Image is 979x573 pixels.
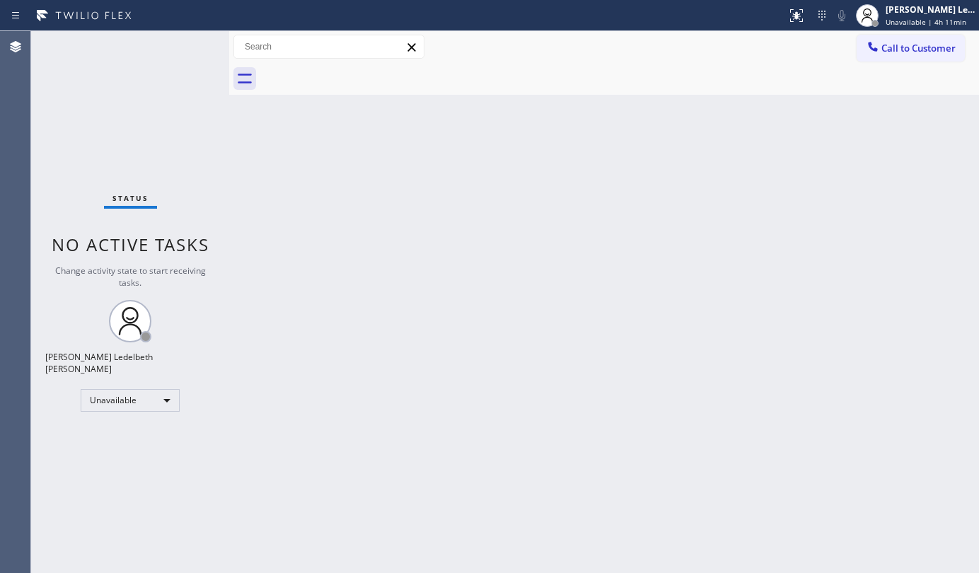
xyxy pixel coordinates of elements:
[832,6,852,25] button: Mute
[52,233,209,256] span: No active tasks
[81,389,180,412] div: Unavailable
[857,35,965,62] button: Call to Customer
[55,265,206,289] span: Change activity state to start receiving tasks.
[45,351,215,375] div: [PERSON_NAME] Ledelbeth [PERSON_NAME]
[881,42,956,54] span: Call to Customer
[112,193,149,203] span: Status
[886,17,966,27] span: Unavailable | 4h 11min
[234,35,424,58] input: Search
[886,4,975,16] div: [PERSON_NAME] Ledelbeth [PERSON_NAME]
